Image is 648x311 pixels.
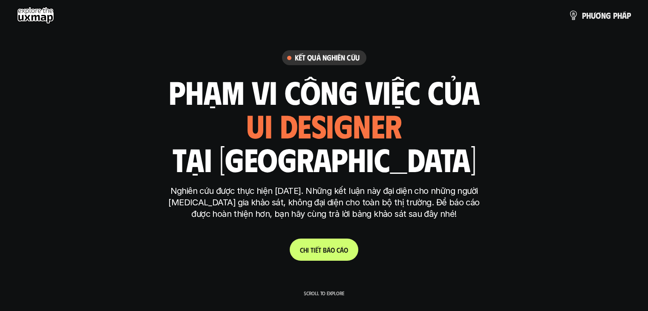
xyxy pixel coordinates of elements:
h1: phạm vi công việc của [169,74,480,109]
span: h [586,11,591,20]
span: t [318,246,321,254]
span: ư [591,11,596,20]
span: i [307,246,309,254]
h1: tại [GEOGRAPHIC_DATA] [172,141,476,177]
h6: Kết quả nghiên cứu [295,53,360,63]
span: b [323,246,327,254]
span: C [300,246,303,254]
span: p [627,11,631,20]
span: p [582,11,586,20]
span: n [601,11,606,20]
a: Chitiếtbáocáo [290,239,358,261]
span: c [337,246,340,254]
p: Scroll to explore [304,290,344,296]
span: h [303,246,307,254]
span: ơ [596,11,601,20]
span: t [311,246,314,254]
a: phươngpháp [568,7,631,24]
span: h [617,11,622,20]
span: o [331,246,335,254]
span: á [622,11,627,20]
span: p [613,11,617,20]
span: á [327,246,331,254]
span: o [344,246,348,254]
span: i [314,246,315,254]
span: ế [315,246,318,254]
span: g [606,11,611,20]
span: á [340,246,344,254]
p: Nghiên cứu được thực hiện [DATE]. Những kết luận này đại diện cho những người [MEDICAL_DATA] gia ... [164,185,484,220]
